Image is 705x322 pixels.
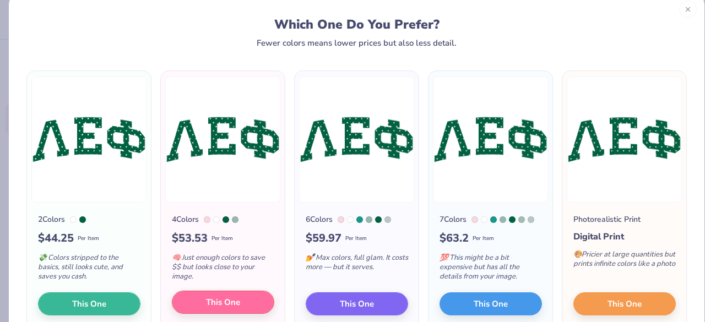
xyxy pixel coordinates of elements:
button: This One [440,292,542,315]
img: Photorealistic preview [567,77,682,203]
div: Fewer colors means lower prices but also less detail. [257,39,457,47]
button: This One [573,292,676,315]
span: $ 53.53 [172,230,208,247]
div: 4 Colors [172,214,199,225]
button: This One [172,291,274,314]
div: Colors stripped to the basics, still looks cute, and saves you cash. [38,247,140,292]
span: This One [72,298,106,310]
div: 5527 C [384,216,391,223]
div: This might be a bit expensive but has all the details from your image. [440,247,542,292]
div: 5585 C [518,216,525,223]
span: $ 44.25 [38,230,74,247]
span: Per Item [78,234,99,243]
div: White [70,216,77,223]
span: This One [474,298,508,310]
div: White [347,216,354,223]
div: Digital Print [573,230,676,243]
span: This One [340,298,374,310]
div: 7 Colors [440,214,467,225]
div: 623 C [366,216,372,223]
div: 5527 C [528,216,534,223]
div: 705 C [471,216,478,223]
div: 2 Colors [38,214,65,225]
div: 623 C [232,216,238,223]
span: 💯 [440,253,448,263]
div: 7473 C [490,216,497,223]
div: Photorealistic Print [573,214,641,225]
div: White [213,216,220,223]
div: 7473 C [356,216,363,223]
div: 3425 C [223,216,229,223]
div: 623 C [500,216,506,223]
img: 2 color option [31,77,147,203]
div: Just enough colors to save $$ but looks close to your image. [172,247,274,292]
span: 🎨 [573,249,582,259]
span: $ 59.97 [306,230,341,247]
img: 7 color option [433,77,548,203]
span: This One [608,298,642,310]
div: 705 C [204,216,210,223]
div: 3425 C [375,216,382,223]
div: Max colors, full glam. It costs more — but it serves. [306,247,408,283]
div: 3425 C [79,216,86,223]
span: $ 63.2 [440,230,469,247]
div: 6 Colors [306,214,333,225]
span: 💸 [38,253,47,263]
span: 💅 [306,253,314,263]
div: White [481,216,487,223]
button: This One [38,292,140,315]
div: 3425 C [509,216,516,223]
img: 6 color option [299,77,414,203]
span: Per Item [345,234,367,243]
span: Per Item [211,234,233,243]
span: 🧠 [172,253,181,263]
img: 4 color option [165,77,280,203]
span: Per Item [473,234,494,243]
div: Which One Do You Prefer? [39,17,675,32]
div: 705 C [338,216,344,223]
div: Pricier at large quantities but prints infinite colors like a photo [573,243,676,280]
button: This One [306,292,408,315]
span: This One [206,296,240,309]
